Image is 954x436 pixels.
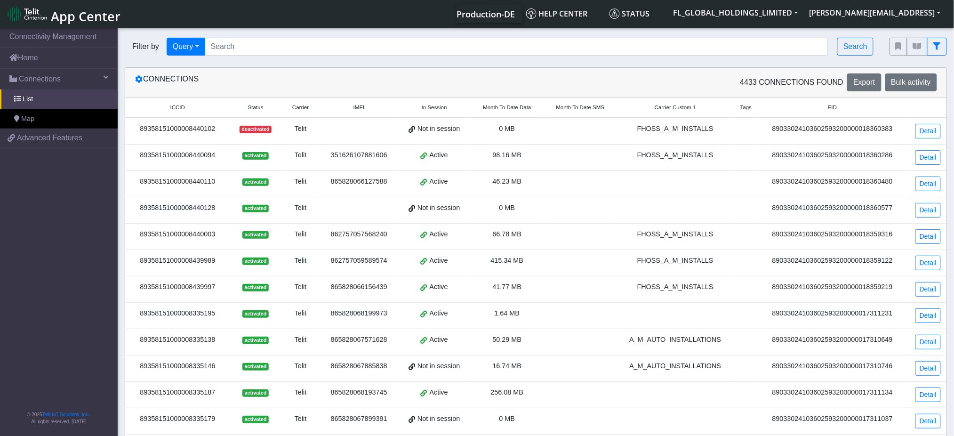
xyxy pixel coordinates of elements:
span: deactivated [240,126,272,133]
div: 89358151000008335195 [131,308,224,319]
span: Not in session [417,124,460,134]
span: Active [430,335,448,345]
div: 89358151000008440128 [131,203,224,213]
div: 89033024103602593200000017311231 [764,308,901,319]
div: 89033024103602593200000017311134 [764,388,901,398]
span: Month To Date SMS [556,104,605,112]
div: 89358151000008439989 [131,256,224,266]
span: Active [430,388,448,398]
div: Connections [128,73,536,91]
div: FHOSS_A_M_INSTALLS [623,150,728,161]
span: 0 MB [499,415,515,422]
button: Bulk activity [885,73,937,91]
span: activated [242,258,268,265]
span: 4433 Connections found [740,77,844,88]
span: Carrier [292,104,309,112]
span: 415.34 MB [491,257,524,264]
div: 89033024103602593200000017311037 [764,414,901,424]
div: 89033024103602593200000018360480 [764,177,901,187]
span: ICCID [170,104,185,112]
div: Telit [287,124,314,134]
a: Detail [915,229,941,244]
span: List [23,94,33,105]
a: Detail [915,150,941,165]
span: 50.29 MB [493,336,522,343]
div: Telit [287,256,314,266]
img: logo-telit-cinterion-gw-new.png [8,7,47,22]
span: activated [242,310,268,318]
span: Not in session [417,361,460,371]
span: Map [21,114,34,124]
span: activated [242,389,268,397]
div: fitlers menu [890,38,947,56]
div: 89033024103602593200000017310649 [764,335,901,345]
div: Telit [287,308,314,319]
span: Active [430,256,448,266]
div: 89358151000008439997 [131,282,224,292]
span: Active [430,282,448,292]
span: activated [242,337,268,344]
a: Telit IoT Solutions, Inc. [42,412,89,417]
div: 89358151000008440094 [131,150,224,161]
div: 351626107881606 [326,150,393,161]
span: EID [828,104,837,112]
img: knowledge.svg [526,8,537,19]
span: activated [242,231,268,239]
button: Query [167,38,205,56]
span: Advanced Features [17,132,82,144]
a: Detail [915,388,941,402]
div: 89033024103602593200000018359122 [764,256,901,266]
span: Not in session [417,203,460,213]
div: Telit [287,335,314,345]
span: 16.74 MB [493,362,522,370]
div: 865828066156439 [326,282,393,292]
a: Detail [915,203,941,218]
span: Active [430,229,448,240]
span: Tags [740,104,752,112]
div: 89358151000008440102 [131,124,224,134]
a: Detail [915,414,941,428]
span: Active [430,308,448,319]
a: Detail [915,308,941,323]
span: Status [248,104,264,112]
div: A_M_AUTO_INSTALLATIONS [623,361,728,371]
a: Detail [915,361,941,376]
div: 89358151000008440003 [131,229,224,240]
a: Help center [522,4,606,23]
div: 89358151000008335179 [131,414,224,424]
div: Telit [287,388,314,398]
div: Telit [287,414,314,424]
span: Export [853,78,875,86]
div: Telit [287,150,314,161]
div: Telit [287,361,314,371]
span: 98.16 MB [493,151,522,159]
div: 862757057568240 [326,229,393,240]
span: activated [242,416,268,423]
div: Telit [287,203,314,213]
a: Detail [915,256,941,270]
span: Help center [526,8,588,19]
input: Search... [205,38,828,56]
a: Your current platform instance [457,4,515,23]
span: activated [242,178,268,186]
span: 256.08 MB [491,388,524,396]
div: 865828066127588 [326,177,393,187]
div: 89358151000008335138 [131,335,224,345]
span: 46.23 MB [493,178,522,185]
span: Active [430,177,448,187]
div: 865828067885838 [326,361,393,371]
span: Status [609,8,650,19]
button: Export [847,73,881,91]
a: Status [606,4,668,23]
button: [PERSON_NAME][EMAIL_ADDRESS] [804,4,946,21]
div: FHOSS_A_M_INSTALLS [623,229,728,240]
span: 0 MB [499,204,515,211]
button: Search [837,38,874,56]
span: Connections [19,73,61,85]
span: activated [242,205,268,212]
span: In Session [422,104,447,112]
div: 865828068193745 [326,388,393,398]
span: Not in session [417,414,460,424]
div: Telit [287,177,314,187]
span: Active [430,150,448,161]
